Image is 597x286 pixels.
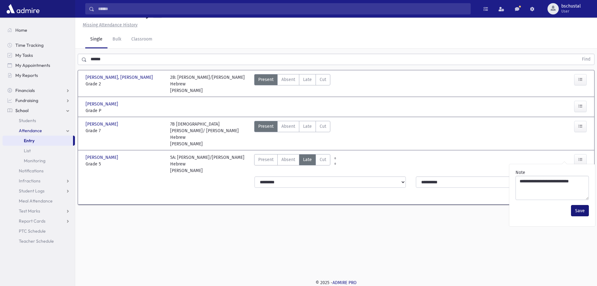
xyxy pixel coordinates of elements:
[86,127,164,134] span: Grade 7
[15,73,38,78] span: My Reports
[86,121,119,127] span: [PERSON_NAME]
[15,98,38,103] span: Fundraising
[3,105,75,116] a: School
[170,154,249,174] div: 5A: [PERSON_NAME]/[PERSON_NAME] Hebrew [PERSON_NAME]
[19,238,54,244] span: Teacher Schedule
[15,52,33,58] span: My Tasks
[24,138,34,143] span: Entry
[281,76,295,83] span: Absent
[86,101,119,107] span: [PERSON_NAME]
[15,88,35,93] span: Financials
[3,116,75,126] a: Students
[254,74,330,94] div: AttTypes
[254,154,330,174] div: AttTypes
[3,156,75,166] a: Monitoring
[3,206,75,216] a: Test Marks
[3,85,75,95] a: Financials
[85,279,587,286] div: © 2025 -
[281,123,295,130] span: Absent
[24,148,31,154] span: List
[258,123,274,130] span: Present
[19,168,44,174] span: Notifications
[303,76,312,83] span: Late
[3,95,75,105] a: Fundraising
[303,156,312,163] span: Late
[3,176,75,186] a: Infractions
[15,108,29,113] span: School
[3,70,75,80] a: My Reports
[15,62,50,68] span: My Appointments
[3,40,75,50] a: Time Tracking
[254,121,330,147] div: AttTypes
[516,169,525,176] label: Note
[3,25,75,35] a: Home
[281,156,295,163] span: Absent
[3,50,75,60] a: My Tasks
[170,121,249,147] div: 7B [DEMOGRAPHIC_DATA][PERSON_NAME]/ [PERSON_NAME] Hebrew [PERSON_NAME]
[94,3,470,14] input: Search
[86,81,164,87] span: Grade 2
[15,42,44,48] span: Time Tracking
[3,126,75,136] a: Attendance
[3,166,75,176] a: Notifications
[303,123,312,130] span: Late
[320,123,326,130] span: Cut
[83,22,138,28] u: Missing Attendance History
[561,9,581,14] span: User
[5,3,41,15] img: AdmirePro
[3,196,75,206] a: Meal Attendance
[3,216,75,226] a: Report Cards
[126,31,157,48] a: Classroom
[85,31,107,48] a: Single
[3,186,75,196] a: Student Logs
[170,74,249,94] div: 2B: [PERSON_NAME]/[PERSON_NAME] Hebrew [PERSON_NAME]
[86,107,164,114] span: Grade P
[19,228,46,234] span: PTC Schedule
[561,4,581,9] span: bschustal
[3,236,75,246] a: Teacher Schedule
[3,136,73,146] a: Entry
[107,31,126,48] a: Bulk
[15,27,27,33] span: Home
[320,76,326,83] span: Cut
[571,205,589,216] button: Save
[19,198,53,204] span: Meal Attendance
[19,218,45,224] span: Report Cards
[19,178,40,184] span: Infractions
[86,161,164,167] span: Grade 5
[19,118,36,123] span: Students
[80,22,138,28] a: Missing Attendance History
[3,60,75,70] a: My Appointments
[86,74,154,81] span: [PERSON_NAME], [PERSON_NAME]
[578,54,594,65] button: Find
[3,226,75,236] a: PTC Schedule
[24,158,45,164] span: Monitoring
[3,146,75,156] a: List
[320,156,326,163] span: Cut
[258,156,274,163] span: Present
[19,128,42,133] span: Attendance
[19,188,45,194] span: Student Logs
[258,76,274,83] span: Present
[86,154,119,161] span: [PERSON_NAME]
[19,208,40,214] span: Test Marks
